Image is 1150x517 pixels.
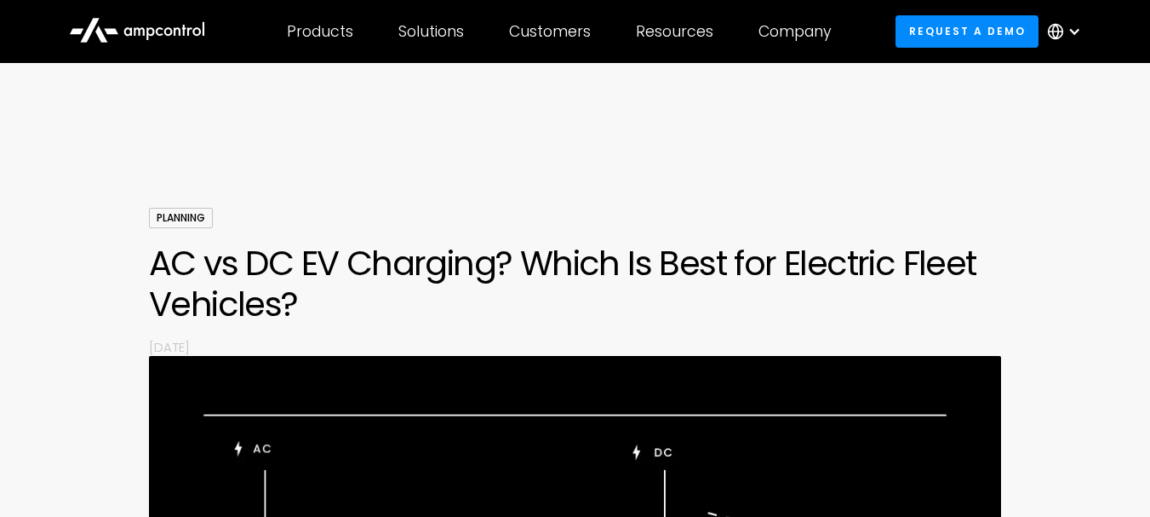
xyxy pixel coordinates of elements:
div: Products [287,22,353,41]
div: Resources [636,22,713,41]
div: Solutions [398,22,464,41]
div: Customers [509,22,591,41]
div: Planning [149,208,213,228]
h1: AC vs DC EV Charging? Which Is Best for Electric Fleet Vehicles? [149,243,1001,325]
p: [DATE] [149,338,1001,356]
div: Company [758,22,832,41]
a: Request a demo [895,15,1038,47]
